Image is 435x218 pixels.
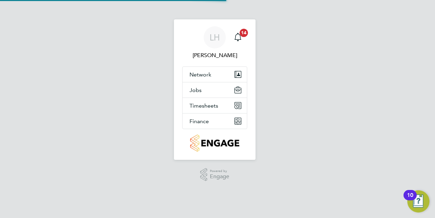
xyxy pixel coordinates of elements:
[183,113,247,129] button: Finance
[183,67,247,82] button: Network
[182,135,247,152] a: Go to home page
[183,82,247,98] button: Jobs
[189,102,218,109] span: Timesheets
[210,33,220,42] span: LH
[174,19,256,160] nav: Main navigation
[210,174,229,180] span: Engage
[231,26,245,48] a: 14
[183,98,247,113] button: Timesheets
[189,87,202,93] span: Jobs
[407,195,413,204] div: 10
[200,168,230,181] a: Powered byEngage
[182,51,247,60] span: Liam Haddon
[407,190,429,212] button: Open Resource Center, 10 new notifications
[190,135,239,152] img: countryside-properties-logo-retina.png
[240,29,248,37] span: 14
[182,26,247,60] a: LH[PERSON_NAME]
[189,71,211,78] span: Network
[210,168,229,174] span: Powered by
[189,118,209,125] span: Finance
